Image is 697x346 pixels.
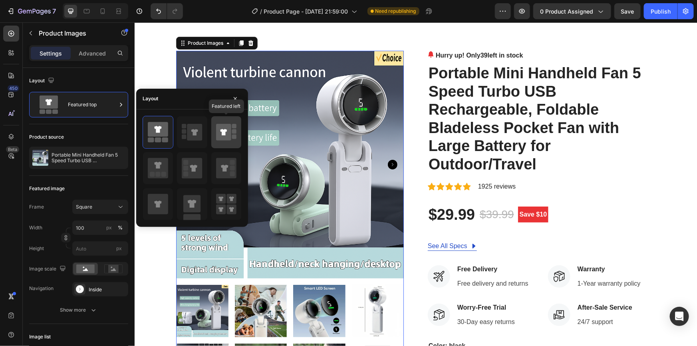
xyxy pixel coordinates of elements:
[104,223,114,233] button: %
[293,318,332,329] legend: Color: black
[29,264,68,274] div: Image scale
[29,285,54,292] div: Navigation
[135,22,697,346] iframe: Design area
[72,241,128,256] input: px
[644,3,677,19] button: Publish
[323,242,394,252] p: Free Delivery
[301,28,389,38] p: Hurry up! Only left in stock
[323,257,394,266] p: Free delivery and returns
[52,152,125,163] p: Portable Mini Handheld Fan 5 Speed Turbo USB Rechargeable, Foldable Bladeless Pocket Fan with Lar...
[383,184,414,200] pre: Save $10
[118,224,123,231] div: %
[344,159,381,169] p: 1925 reviews
[253,137,263,147] button: Carousel Next Arrow
[72,200,128,214] button: Square
[115,223,125,233] button: px
[443,257,506,266] p: 1-Year warranty policy
[116,245,122,251] span: px
[32,150,48,166] img: product feature img
[60,306,97,314] div: Show more
[651,7,671,16] div: Publish
[29,76,56,86] div: Layout
[40,49,62,58] p: Settings
[29,333,51,340] div: Image list
[323,295,380,304] p: 30-Day easy returns
[670,307,689,326] div: Open Intercom Messenger
[443,280,498,290] p: After-Sale Service
[29,185,65,192] div: Featured image
[443,242,506,252] p: Warranty
[106,224,112,231] div: px
[260,7,262,16] span: /
[39,28,107,38] p: Product Images
[8,85,19,91] div: 450
[293,183,341,203] div: $29.99
[3,3,60,19] button: 7
[143,95,158,102] div: Layout
[533,3,611,19] button: 0 product assigned
[151,3,183,19] div: Undo/Redo
[264,7,348,16] span: Product Page - [DATE] 21:59:00
[323,280,380,290] p: Worry-Free Trial
[346,30,353,36] span: 39
[293,219,333,229] div: See All Specs
[79,49,106,58] p: Advanced
[72,221,128,235] input: px%
[89,286,126,293] div: Inside
[52,17,90,24] div: Product Images
[29,303,128,317] button: Show more
[29,203,44,211] label: Frame
[375,8,416,15] span: Need republishing
[443,295,498,304] p: 24/7 support
[29,245,44,252] label: Height
[540,7,593,16] span: 0 product assigned
[29,133,64,141] div: Product source
[293,219,342,229] a: See All Specs
[621,8,634,15] span: Save
[68,95,117,114] div: Featured top
[76,203,92,211] span: Square
[29,224,42,231] label: Width
[614,3,641,19] button: Save
[344,183,380,201] div: $39.99
[52,6,56,16] p: 7
[293,41,521,152] h2: Portable Mini Handheld Fan 5 Speed Turbo USB Rechargeable, Foldable Bladeless Pocket Fan with Lar...
[6,146,19,153] div: Beta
